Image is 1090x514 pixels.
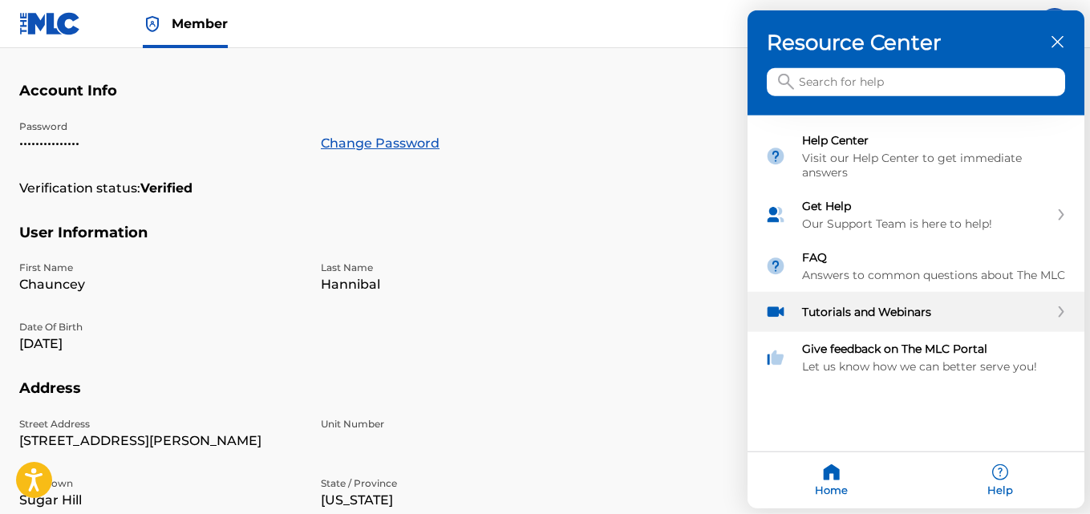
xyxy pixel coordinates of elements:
[765,146,786,167] img: module icon
[802,250,1067,265] div: FAQ
[1050,34,1065,50] div: close resource center
[802,217,1049,231] div: Our Support Team is here to help!
[748,332,1084,383] div: Give feedback on The MLC Portal
[748,189,1084,241] div: Get Help
[1056,209,1066,221] svg: expand
[748,123,1084,189] div: Help Center
[748,241,1084,292] div: FAQ
[748,115,1084,383] div: entering resource center home
[748,292,1084,332] div: Tutorials and Webinars
[802,305,1049,319] div: Tutorials and Webinars
[802,359,1067,374] div: Let us know how we can better serve you!
[767,68,1065,96] input: Search for help
[765,302,786,322] img: module icon
[1056,306,1066,318] svg: expand
[748,115,1084,383] div: Resource center home modules
[765,256,786,277] img: module icon
[765,347,786,368] img: module icon
[765,204,786,225] img: module icon
[802,133,1067,148] div: Help Center
[802,151,1067,180] div: Visit our Help Center to get immediate answers
[802,268,1067,282] div: Answers to common questions about The MLC
[802,199,1049,213] div: Get Help
[802,342,1067,356] div: Give feedback on The MLC Portal
[748,452,916,508] div: Home
[767,30,1065,55] h3: Resource Center
[778,74,794,90] svg: icon
[916,452,1084,508] div: Help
